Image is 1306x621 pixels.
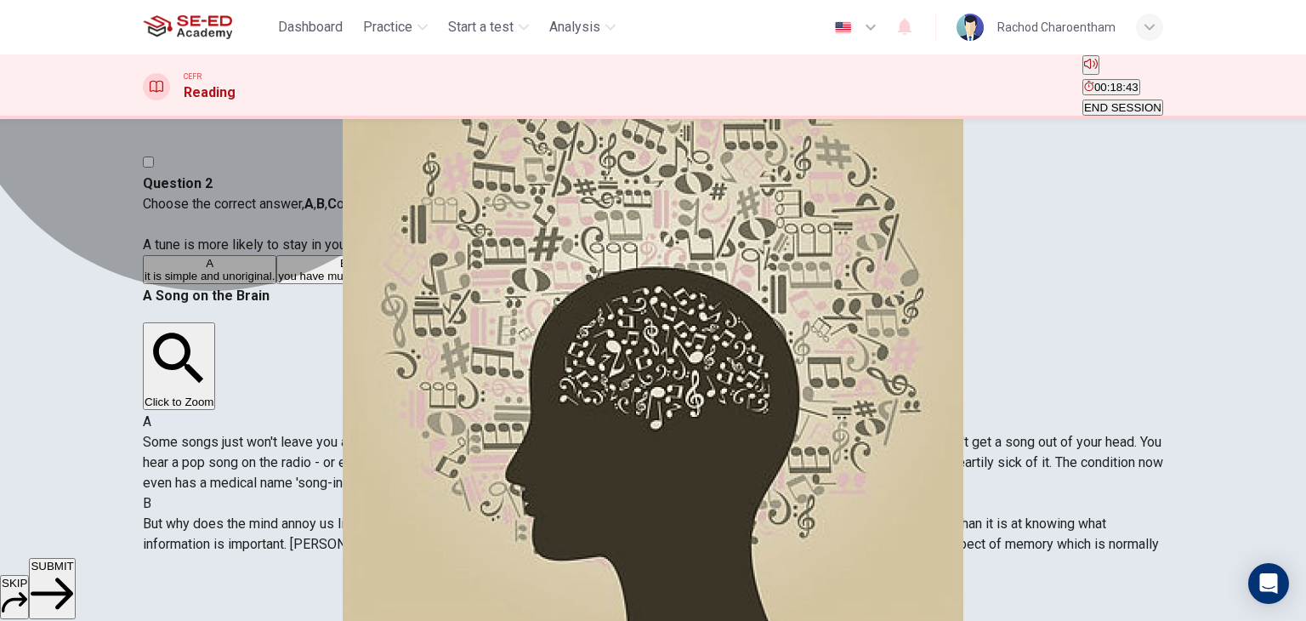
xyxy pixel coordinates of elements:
div: Rachod Charoentham [997,17,1116,37]
img: Profile picture [957,14,984,41]
button: 00:18:43 [1082,79,1140,95]
span: Dashboard [278,17,343,37]
span: 00:18:43 [1094,81,1138,94]
span: Start a test [448,17,514,37]
img: en [832,21,854,34]
span: Practice [363,17,412,37]
button: END SESSION [1082,100,1163,116]
h1: Reading [184,83,236,103]
span: END SESSION [1084,101,1161,114]
span: Analysis [549,17,600,37]
button: Start a test [441,12,536,43]
button: Analysis [542,12,622,43]
div: Hide [1082,77,1163,97]
button: Dashboard [271,12,349,43]
a: SE-ED Academy logo [143,10,271,44]
button: Practice [356,12,434,43]
img: SE-ED Academy logo [143,10,232,44]
div: Mute [1082,55,1163,77]
span: CEFR [184,71,202,83]
div: Open Intercom Messenger [1248,563,1289,604]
